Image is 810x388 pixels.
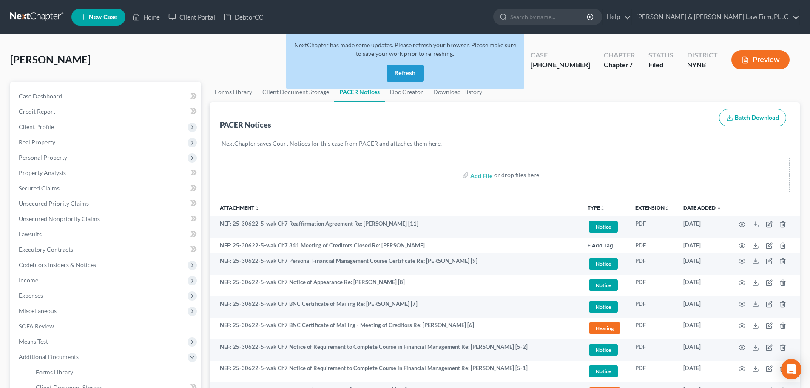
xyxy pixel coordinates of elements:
td: PDF [628,339,676,361]
span: Client Profile [19,123,54,130]
a: Help [603,9,631,25]
a: + Add Tag [588,241,622,250]
td: [DATE] [676,275,728,296]
a: Extensionunfold_more [635,204,670,211]
td: [DATE] [676,296,728,318]
span: SOFA Review [19,322,54,330]
div: District [687,50,718,60]
div: Chapter [604,60,635,70]
td: [DATE] [676,361,728,382]
a: Home [128,9,164,25]
a: DebtorCC [219,9,267,25]
span: Credit Report [19,108,55,115]
a: SOFA Review [12,319,201,334]
span: Additional Documents [19,353,79,360]
a: Case Dashboard [12,89,201,104]
a: Secured Claims [12,181,201,196]
span: Miscellaneous [19,307,57,314]
a: Client Document Storage [257,82,334,102]
span: Notice [589,301,618,313]
span: Property Analysis [19,169,66,176]
a: Forms Library [29,365,201,380]
span: Executory Contracts [19,246,73,253]
span: New Case [89,14,117,20]
td: NEF: 25-30622-5-wak Ch7 341 Meeting of Creditors Closed Re: [PERSON_NAME] [210,238,581,253]
a: Lawsuits [12,227,201,242]
a: [PERSON_NAME] & [PERSON_NAME] Law Firm, PLLC [632,9,799,25]
span: NextChapter has made some updates. Please refresh your browser. Please make sure to save your wor... [294,41,516,57]
div: or drop files here [494,171,539,179]
a: Client Portal [164,9,219,25]
td: [DATE] [676,339,728,361]
td: PDF [628,318,676,339]
td: NEF: 25-30622-5-wak Ch7 BNC Certificate of Mailing - Meeting of Creditors Re: [PERSON_NAME] [6] [210,318,581,339]
a: Notice [588,300,622,314]
input: Search by name... [510,9,588,25]
span: Codebtors Insiders & Notices [19,261,96,268]
span: Real Property [19,138,55,146]
a: Hearing [588,321,622,335]
span: Notice [589,221,618,233]
span: Means Test [19,338,48,345]
span: Secured Claims [19,184,60,192]
button: Preview [731,50,790,69]
i: unfold_more [600,206,605,211]
button: + Add Tag [588,243,613,249]
span: Forms Library [36,368,73,376]
span: Unsecured Nonpriority Claims [19,215,100,222]
a: Unsecured Nonpriority Claims [12,211,201,227]
td: PDF [628,253,676,275]
td: [DATE] [676,238,728,253]
span: Income [19,276,38,284]
td: PDF [628,238,676,253]
td: NEF: 25-30622-5-wak Ch7 Notice of Appearance Re: [PERSON_NAME] [8] [210,275,581,296]
a: Notice [588,257,622,271]
td: PDF [628,361,676,382]
span: Case Dashboard [19,92,62,100]
td: PDF [628,275,676,296]
span: Unsecured Priority Claims [19,200,89,207]
span: Notice [589,365,618,377]
a: Date Added expand_more [683,204,722,211]
div: NYNB [687,60,718,70]
div: [PHONE_NUMBER] [531,60,590,70]
a: Notice [588,278,622,292]
div: Case [531,50,590,60]
span: Batch Download [735,114,779,121]
p: NextChapter saves Court Notices for this case from PACER and attaches them here. [222,139,788,148]
span: Notice [589,344,618,356]
a: Unsecured Priority Claims [12,196,201,211]
div: Filed [648,60,674,70]
div: Status [648,50,674,60]
td: NEF: 25-30622-5-wak Ch7 Notice of Requirement to Complete Course in Financial Management Re: [PER... [210,339,581,361]
i: unfold_more [665,206,670,211]
td: PDF [628,296,676,318]
td: NEF: 25-30622-5-wak Ch7 Notice of Requirement to Complete Course in Financial Management Re: [PER... [210,361,581,382]
button: Refresh [387,65,424,82]
a: Notice [588,364,622,378]
i: unfold_more [254,206,259,211]
span: Notice [589,279,618,291]
a: Notice [588,343,622,357]
td: NEF: 25-30622-5-wak Ch7 Personal Financial Management Course Certificate Re: [PERSON_NAME] [9] [210,253,581,275]
a: Property Analysis [12,165,201,181]
button: Batch Download [719,109,786,127]
a: Attachmentunfold_more [220,204,259,211]
span: Notice [589,258,618,270]
span: 7 [629,60,633,69]
td: [DATE] [676,216,728,238]
span: Hearing [589,322,620,334]
td: [DATE] [676,253,728,275]
td: [DATE] [676,318,728,339]
td: NEF: 25-30622-5-wak Ch7 BNC Certificate of Mailing Re: [PERSON_NAME] [7] [210,296,581,318]
div: Open Intercom Messenger [781,359,801,379]
a: Forms Library [210,82,257,102]
td: PDF [628,216,676,238]
i: expand_more [716,206,722,211]
span: [PERSON_NAME] [10,53,91,66]
div: Chapter [604,50,635,60]
span: Expenses [19,292,43,299]
span: Personal Property [19,154,67,161]
a: Credit Report [12,104,201,119]
a: Executory Contracts [12,242,201,257]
